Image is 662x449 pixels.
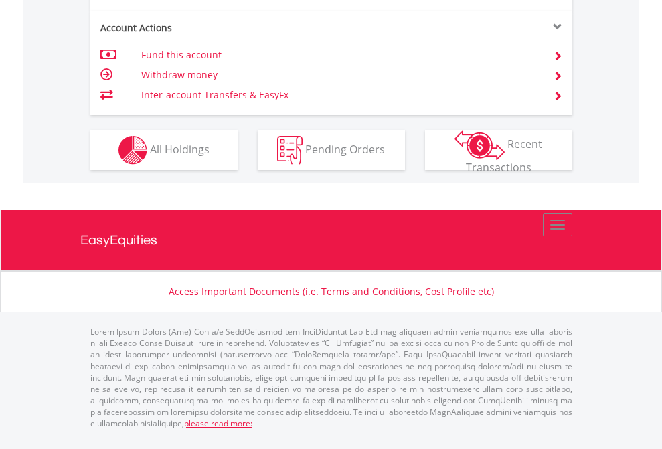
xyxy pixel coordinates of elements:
[80,210,582,270] a: EasyEquities
[150,141,210,156] span: All Holdings
[258,130,405,170] button: Pending Orders
[277,136,303,165] img: pending_instructions-wht.png
[184,418,252,429] a: please read more:
[90,326,572,429] p: Lorem Ipsum Dolors (Ame) Con a/e SeddOeiusmod tem InciDiduntut Lab Etd mag aliquaen admin veniamq...
[169,285,494,298] a: Access Important Documents (i.e. Terms and Conditions, Cost Profile etc)
[90,21,331,35] div: Account Actions
[90,130,238,170] button: All Holdings
[305,141,385,156] span: Pending Orders
[141,85,537,105] td: Inter-account Transfers & EasyFx
[141,65,537,85] td: Withdraw money
[118,136,147,165] img: holdings-wht.png
[141,45,537,65] td: Fund this account
[425,130,572,170] button: Recent Transactions
[454,130,505,160] img: transactions-zar-wht.png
